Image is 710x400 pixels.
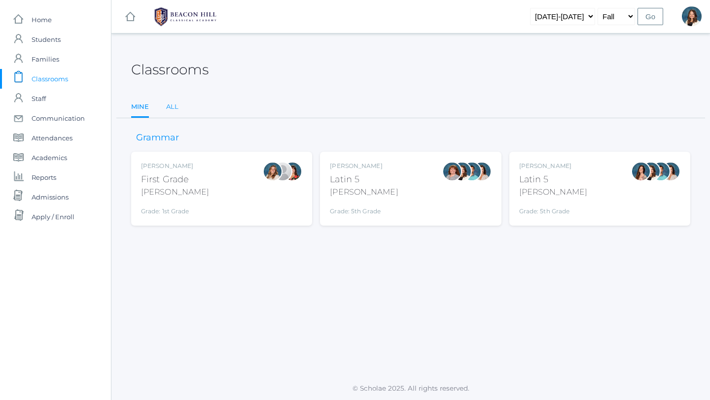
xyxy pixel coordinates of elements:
[32,30,61,49] span: Students
[330,202,398,216] div: Grade: 5th Grade
[442,162,462,181] div: Sarah Bence
[141,202,209,216] div: Grade: 1st Grade
[462,162,482,181] div: Westen Taylor
[32,89,46,108] span: Staff
[330,162,398,170] div: [PERSON_NAME]
[32,49,59,69] span: Families
[166,97,178,117] a: All
[682,6,702,26] div: Teresa Deutsch
[141,186,209,198] div: [PERSON_NAME]
[651,162,671,181] div: Westen Taylor
[519,186,587,198] div: [PERSON_NAME]
[330,173,398,186] div: Latin 5
[148,4,222,29] img: BHCALogos-05-308ed15e86a5a0abce9b8dd61676a3503ac9727e845dece92d48e8588c001991.png
[131,133,184,143] h3: Grammar
[330,186,398,198] div: [PERSON_NAME]
[661,162,680,181] div: Cari Burke
[32,187,69,207] span: Admissions
[32,108,85,128] span: Communication
[519,162,587,170] div: [PERSON_NAME]
[519,202,587,216] div: Grade: 5th Grade
[32,69,68,89] span: Classrooms
[273,162,292,181] div: Jaimie Watson
[32,167,56,187] span: Reports
[32,128,72,148] span: Attendances
[131,97,149,118] a: Mine
[452,162,472,181] div: Teresa Deutsch
[111,383,710,393] p: © Scholae 2025. All rights reserved.
[32,10,52,30] span: Home
[32,207,74,227] span: Apply / Enroll
[472,162,492,181] div: Cari Burke
[141,162,209,170] div: [PERSON_NAME]
[263,162,283,181] div: Liv Barber
[631,162,651,181] div: Rebecca Salazar
[519,173,587,186] div: Latin 5
[141,173,209,186] div: First Grade
[283,162,302,181] div: Heather Wallock
[32,148,67,167] span: Academics
[131,62,209,77] h2: Classrooms
[641,162,661,181] div: Teresa Deutsch
[638,8,663,25] input: Go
